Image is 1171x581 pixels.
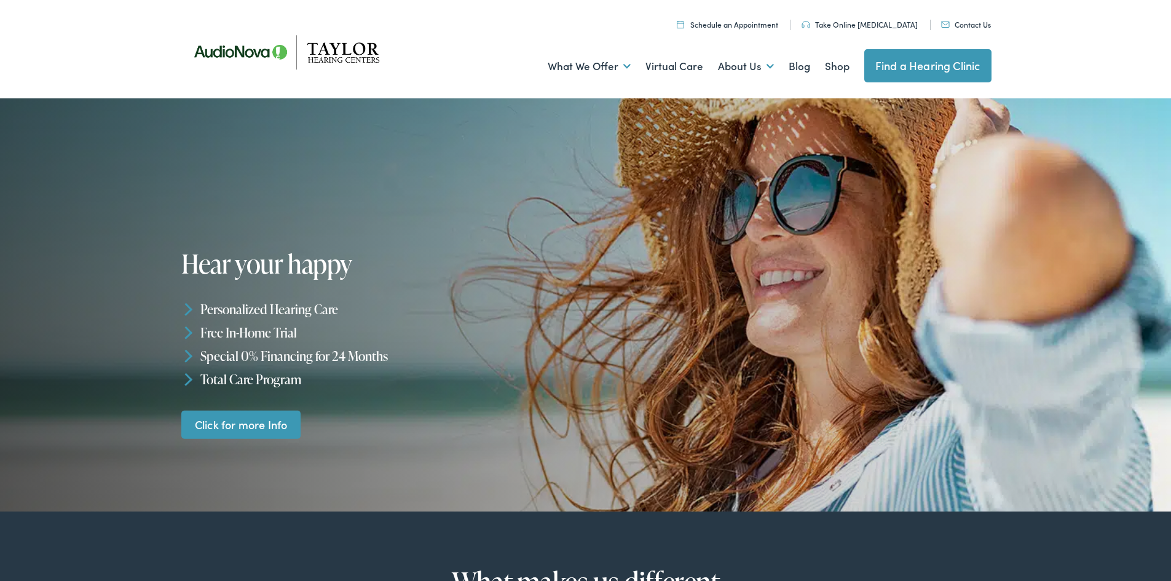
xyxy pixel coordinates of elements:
[941,22,950,28] img: utility icon
[825,44,850,89] a: Shop
[548,44,631,89] a: What We Offer
[645,44,703,89] a: Virtual Care
[181,298,591,321] li: Personalized Hearing Care
[181,250,555,278] h1: Hear your happy
[181,321,591,344] li: Free In-Home Trial
[181,344,591,368] li: Special 0% Financing for 24 Months
[789,44,810,89] a: Blog
[718,44,774,89] a: About Us
[802,21,810,28] img: utility icon
[677,19,778,30] a: Schedule an Appointment
[802,19,918,30] a: Take Online [MEDICAL_DATA]
[864,49,992,82] a: Find a Hearing Clinic
[941,19,991,30] a: Contact Us
[181,367,591,390] li: Total Care Program
[181,410,301,439] a: Click for more Info
[677,20,684,28] img: utility icon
